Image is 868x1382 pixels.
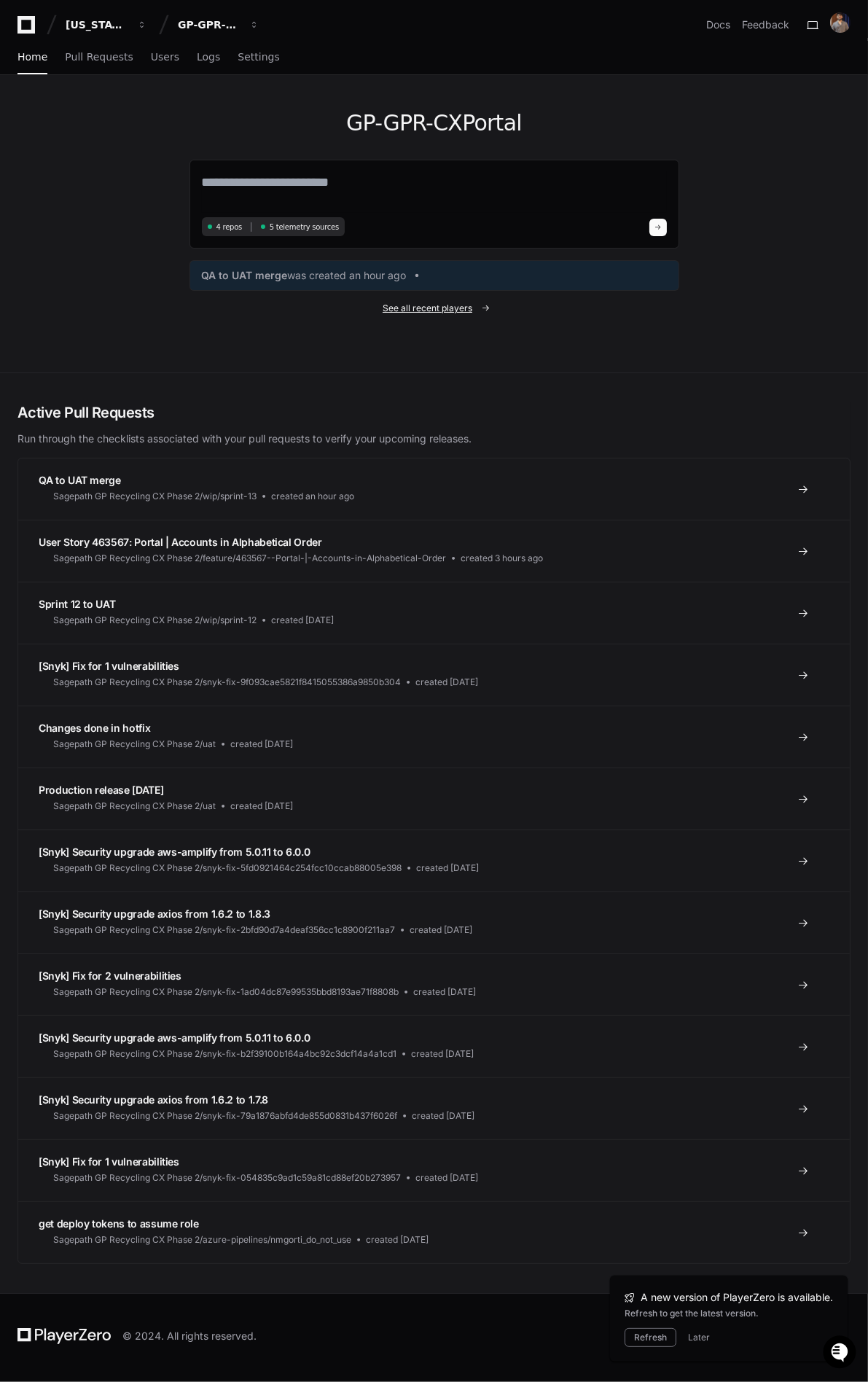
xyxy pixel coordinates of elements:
span: Pylon [145,228,176,239]
div: GP-GPR-CXPortal [178,17,241,32]
span: Sagepath GP Recycling CX Phase 2/azure-pipelines/nmgorti_do_not_use [53,1234,351,1246]
span: Sagepath GP Recycling CX Phase 2/snyk-fix-79a1876abfd4de855d0831b437f6026f [53,1110,397,1122]
span: Sagepath GP Recycling CX Phase 2/snyk-fix-5fd0921464c254fcc10ccab88005e398 [53,862,402,874]
img: 176496148 [830,12,851,33]
a: [Snyk] Fix for 1 vulnerabilitiesSagepath GP Recycling CX Phase 2/snyk-fix-9f093cae5821f8415055386... [18,644,850,706]
button: See all [226,156,265,173]
a: Production release [DATE]Sagepath GP Recycling CX Phase 2/uatcreated [DATE] [18,768,850,829]
div: Refresh to get the latest version. [625,1308,833,1319]
h2: Active Pull Requests [17,402,851,423]
span: [Snyk] Security upgrade aws-amplify from 5.0.11 to 6.0.0 [39,1031,310,1044]
span: Settings [238,52,279,61]
a: [Snyk] Security upgrade axios from 1.6.2 to 1.8.3Sagepath GP Recycling CX Phase 2/snyk-fix-2bfd90... [18,891,850,953]
div: We're available if you need us! [50,123,184,135]
span: A new version of PlayerZero is available. [641,1290,833,1305]
span: 4 repos [216,222,243,233]
a: [Snyk] Security upgrade aws-amplify from 5.0.11 to 6.0.0Sagepath GP Recycling CX Phase 2/snyk-fix... [18,829,850,891]
a: [Snyk] Security upgrade axios from 1.6.2 to 1.7.8Sagepath GP Recycling CX Phase 2/snyk-fix-79a187... [18,1077,850,1139]
button: Later [688,1332,710,1343]
div: © 2024. All rights reserved. [122,1329,257,1343]
a: QA to UAT mergewas created an hour ago [202,268,667,283]
span: Sagepath GP Recycling CX Phase 2/snyk-fix-9f093cae5821f8415055386a9850b304 [53,676,401,688]
a: User Story 463567: Portal | Accounts in Alphabetical OrderSagepath GP Recycling CX Phase 2/featur... [18,520,850,582]
span: Sagepath GP Recycling CX Phase 2/wip/sprint-12 [53,614,257,626]
a: [Snyk] Security upgrade aws-amplify from 5.0.11 to 6.0.0Sagepath GP Recycling CX Phase 2/snyk-fix... [18,1015,850,1077]
h1: GP-GPR-CXPortal [189,110,679,136]
iframe: Open customer support [821,1334,861,1373]
a: Powered byPylon [103,227,176,239]
a: get deploy tokens to assume roleSagepath GP Recycling CX Phase 2/azure-pipelines/nmgorti_do_not_u... [18,1201,850,1263]
button: Refresh [625,1328,676,1347]
span: Sagepath GP Recycling CX Phase 2/wip/sprint-13 [53,491,257,502]
button: [US_STATE] Pacific [60,12,153,38]
span: created [DATE] [366,1234,429,1246]
span: Sagepath GP Recycling CX Phase 2/feature/463567--Portal-|-Accounts-in-Alphabetical-Order [53,553,446,564]
span: [Snyk] Security upgrade aws-amplify from 5.0.11 to 6.0.0 [39,846,310,858]
span: Users [151,52,179,61]
span: [Snyk] Fix for 2 vulnerabilities [39,969,181,982]
a: Sprint 12 to UATSagepath GP Recycling CX Phase 2/wip/sprint-12created [DATE] [18,582,850,644]
span: [DATE] [143,195,173,207]
span: Production release [DATE] [39,784,163,796]
a: Docs [706,17,730,32]
a: Changes done in hotfixSagepath GP Recycling CX Phase 2/uatcreated [DATE] [18,706,850,768]
a: Home [17,41,47,74]
span: created [DATE] [416,862,479,874]
span: created [DATE] [411,1048,474,1060]
a: See all recent players [189,302,679,314]
span: get deploy tokens to assume role [39,1217,199,1230]
img: PlayerZero [15,15,44,44]
span: Home [17,52,47,61]
span: [Snyk] Security upgrade axios from 1.6.2 to 1.7.8 [39,1093,268,1106]
button: Feedback [742,17,789,32]
span: • [135,195,140,207]
span: Logs [197,52,220,61]
span: created [DATE] [271,614,334,626]
span: Sagepath GP Recycling CX Phase 2/snyk-fix-b2f39100b164a4bc92c3dcf14a4a1cd1 [53,1048,396,1060]
img: Mr Abhinav Kumar [15,181,38,205]
div: [US_STATE] Pacific [66,17,128,32]
span: Mr [PERSON_NAME] [45,195,132,207]
a: [Snyk] Fix for 1 vulnerabilitiesSagepath GP Recycling CX Phase 2/snyk-fix-054835c9ad1c59a81cd88ef... [18,1139,850,1201]
p: Run through the checklists associated with your pull requests to verify your upcoming releases. [17,432,851,446]
span: Sagepath GP Recycling CX Phase 2/snyk-fix-054835c9ad1c59a81cd88ef20b273957 [53,1172,401,1184]
div: Welcome [15,58,265,82]
a: Settings [238,41,279,74]
span: User Story 463567: Portal | Accounts in Alphabetical Order [39,536,322,548]
img: 1736555170064-99ba0984-63c1-480f-8ee9-699278ef63ed [15,109,41,135]
span: 5 telemetry sources [270,222,339,233]
span: Sagepath GP Recycling CX Phase 2/snyk-fix-1ad04dc87e99535bbd8193ae71f8808b [53,986,399,998]
span: created 3 hours ago [461,553,543,564]
div: Past conversations [15,159,98,171]
span: created [DATE] [413,986,476,998]
a: QA to UAT mergeSagepath GP Recycling CX Phase 2/wip/sprint-13created an hour ago [18,458,850,520]
span: Pull Requests [65,52,133,61]
span: was created an hour ago [288,268,407,283]
span: created [DATE] [410,924,472,936]
button: GP-GPR-CXPortal [172,12,265,38]
a: [Snyk] Fix for 2 vulnerabilitiesSagepath GP Recycling CX Phase 2/snyk-fix-1ad04dc87e99535bbd8193a... [18,953,850,1015]
span: Sagepath GP Recycling CX Phase 2/snyk-fix-2bfd90d7a4deaf356cc1c8900f211aa7 [53,924,395,936]
span: created [DATE] [415,1172,478,1184]
span: Sagepath GP Recycling CX Phase 2/uat [53,738,216,750]
span: QA to UAT merge [39,474,121,486]
span: created [DATE] [412,1110,474,1122]
span: Sprint 12 to UAT [39,598,115,610]
span: created [DATE] [230,800,293,812]
span: QA to UAT merge [202,268,288,283]
button: Start new chat [248,113,265,130]
a: Logs [197,41,220,74]
span: [Snyk] Fix for 1 vulnerabilities [39,660,179,672]
div: Start new chat [50,109,239,123]
span: created [DATE] [415,676,478,688]
a: Pull Requests [65,41,133,74]
a: Users [151,41,179,74]
span: Sagepath GP Recycling CX Phase 2/uat [53,800,216,812]
span: Changes done in hotfix [39,722,150,734]
span: See all recent players [383,302,472,314]
span: created [DATE] [230,738,293,750]
span: created an hour ago [271,491,354,502]
span: [Snyk] Fix for 1 vulnerabilities [39,1155,179,1168]
span: [Snyk] Security upgrade axios from 1.6.2 to 1.8.3 [39,907,270,920]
